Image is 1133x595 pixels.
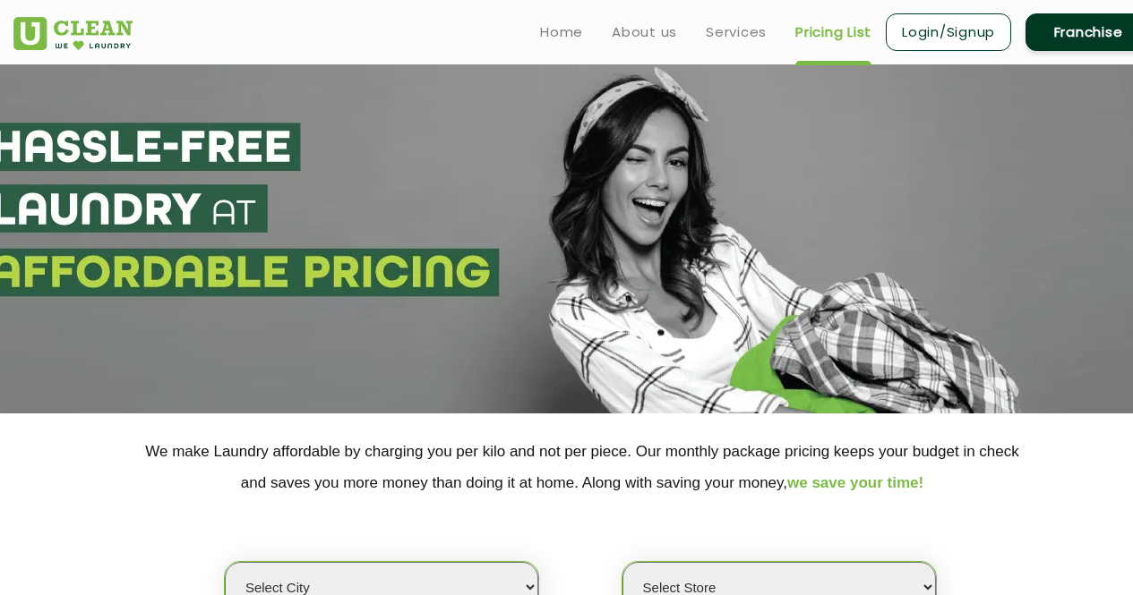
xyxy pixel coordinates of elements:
[706,21,767,43] a: Services
[13,17,133,50] img: UClean Laundry and Dry Cleaning
[886,13,1011,51] a: Login/Signup
[540,21,583,43] a: Home
[612,21,677,43] a: About us
[787,474,923,491] span: we save your time!
[795,21,871,43] a: Pricing List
